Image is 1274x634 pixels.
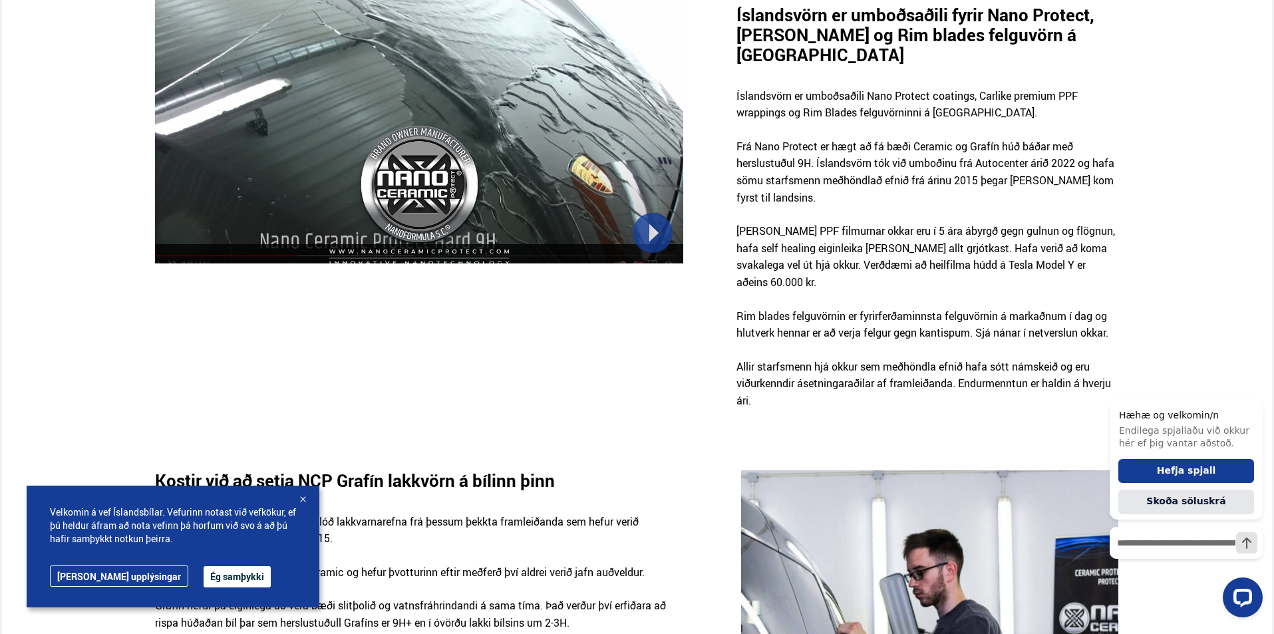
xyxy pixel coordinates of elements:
h3: Kostir við að setja NCP Grafín lakkvörn á bílinn þinn [155,470,577,490]
button: Ég samþykki [204,566,271,587]
p: [PERSON_NAME] PPF filmurnar okkar eru í 5 ára ábyrgð gegn gulnun og flögnun, hafa self healing ei... [736,223,1119,307]
p: Allir starfsmenn hjá okkur sem meðhöndla efnið hafa sótt námskeið og eru viðurkenndir ásetningara... [736,359,1119,426]
p: Frá Nano Protect er hægt að fá bæði Ceramic og Grafín húð báðar með herslustuðul 9H. Íslandsvörn ... [736,138,1119,223]
a: [PERSON_NAME] upplýsingar [50,565,188,587]
p: Íslandsvörn er umboðsaðili Nano Protect coatings, Carlike premium PPF wrappings og Rim Blades fel... [736,88,1119,138]
p: Nano Graphene 9H+ er næsta kynslóð lakkvarnarefna frá þessum þekkta framleiðanda sem hefur verið ... [155,514,683,564]
p: Grafín er ennþá sleipara efni en Ceramic og hefur þvotturinn eftir meðferð því aldrei verið jafn ... [155,564,683,598]
h3: Íslandsvörn er umboðsaðili fyrir Nano Protect, [PERSON_NAME] og Rim blades felguvörn á [GEOGRAPHI... [736,5,1119,65]
iframe: LiveChat chat widget [1099,375,1268,628]
span: Velkomin á vef Íslandsbílar. Vefurinn notast við vefkökur, ef þú heldur áfram að nota vefinn þá h... [50,506,296,546]
p: Rim blades felguvörnin er fyrirferðaminnsta felguvörnin á markaðnum í dag og hlutverk hennar er a... [736,308,1119,359]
